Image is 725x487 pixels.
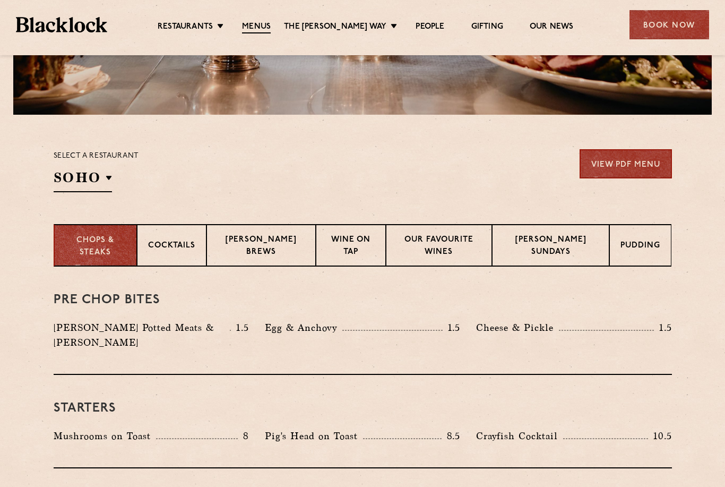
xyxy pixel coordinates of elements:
div: Book Now [629,10,709,39]
p: [PERSON_NAME] Brews [218,234,305,259]
a: People [416,22,444,32]
p: 1.5 [654,321,672,335]
p: Pig's Head on Toast [265,429,363,443]
p: Select a restaurant [54,149,139,163]
p: Cheese & Pickle [476,320,559,335]
a: Menus [242,22,271,33]
a: Our News [530,22,574,32]
p: [PERSON_NAME] Sundays [503,234,599,259]
p: Cocktails [148,240,195,253]
a: The [PERSON_NAME] Way [284,22,386,32]
p: Wine on Tap [327,234,375,259]
a: Gifting [471,22,503,32]
p: Our favourite wines [397,234,481,259]
p: Egg & Anchovy [265,320,342,335]
a: View PDF Menu [580,149,672,178]
p: 8 [238,429,249,443]
p: Mushrooms on Toast [54,429,156,443]
h3: Starters [54,401,672,415]
p: 1.5 [231,321,249,335]
p: 10.5 [648,429,671,443]
h3: Pre Chop Bites [54,293,672,307]
p: Pudding [620,240,660,253]
img: BL_Textured_Logo-footer-cropped.svg [16,17,107,32]
p: Chops & Steaks [65,235,126,259]
a: Restaurants [158,22,213,32]
p: 8.5 [442,429,461,443]
p: 1.5 [443,321,461,335]
p: [PERSON_NAME] Potted Meats & [PERSON_NAME] [54,320,230,350]
h2: SOHO [54,168,112,192]
p: Crayfish Cocktail [476,429,563,443]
